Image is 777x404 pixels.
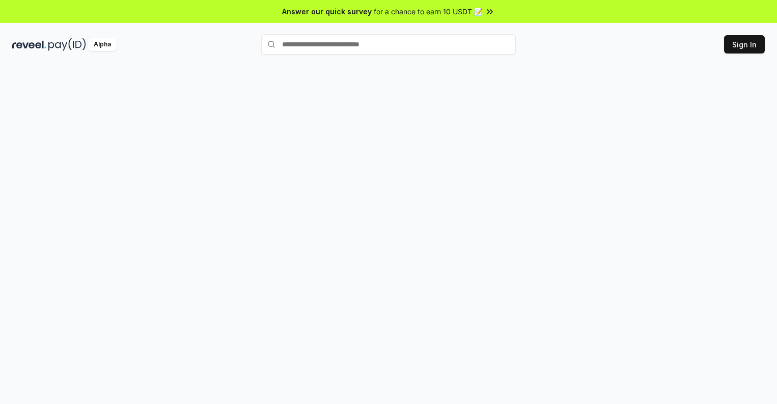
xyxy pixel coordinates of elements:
[282,6,372,17] span: Answer our quick survey
[724,35,765,53] button: Sign In
[374,6,483,17] span: for a chance to earn 10 USDT 📝
[88,38,117,51] div: Alpha
[12,38,46,51] img: reveel_dark
[48,38,86,51] img: pay_id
